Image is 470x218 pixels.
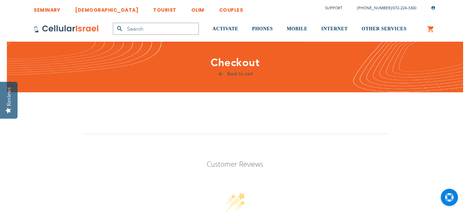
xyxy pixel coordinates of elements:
a: Support [325,6,342,11]
a: 072-224-3300 [393,6,416,11]
a: TOURIST [153,2,177,14]
span: OTHER SERVICES [362,26,407,31]
a: [DEMOGRAPHIC_DATA] [75,2,138,14]
a: SEMINARY [34,2,60,14]
span: Checkout [211,55,259,70]
a: MOBILE [287,16,308,42]
a: PHONES [252,16,273,42]
img: Cellular Israel Logo [34,25,99,33]
a: [PHONE_NUMBER] [357,6,392,11]
a: INTERNET [321,16,348,42]
a: ACTIVATE [213,16,238,42]
p: Customer Reviews [159,159,311,169]
a: OLIM [191,2,204,14]
li: / [350,3,416,13]
a: COUPLES [219,2,243,14]
span: MOBILE [287,26,308,31]
span: ACTIVATE [213,26,238,31]
input: Search [113,23,199,35]
div: Reviews [6,87,12,106]
a: OTHER SERVICES [362,16,407,42]
span: INTERNET [321,26,348,31]
a: Back to cart [217,71,253,77]
span: PHONES [252,26,273,31]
